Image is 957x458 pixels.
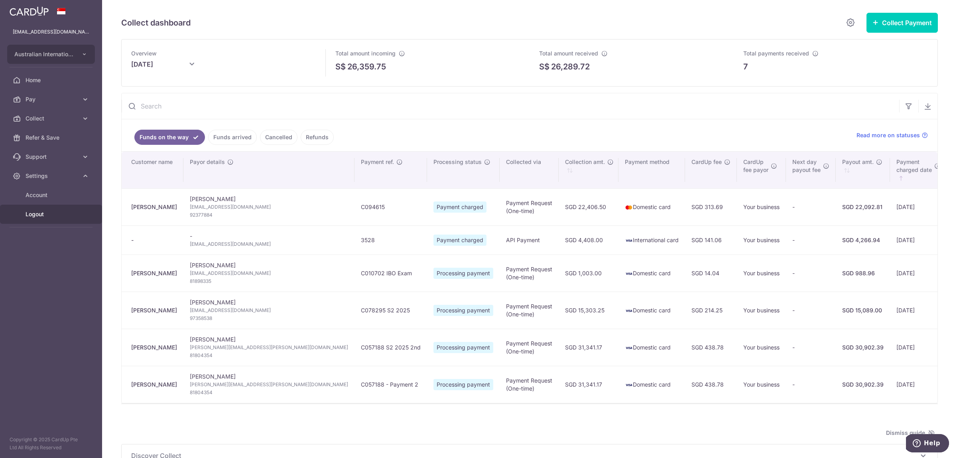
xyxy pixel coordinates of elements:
[842,269,884,277] div: SGD 988.96
[354,255,427,292] td: C010702 IBO Exam
[190,277,348,285] span: 81898335
[890,255,945,292] td: [DATE]
[685,329,737,366] td: SGD 438.78
[122,93,899,119] input: Search
[625,203,633,211] img: mastercard-sm-87a3fd1e0bddd137fecb07648320f44c262e2538e7db6024463105ddbc961eb2.png
[737,255,786,292] td: Your business
[14,50,73,58] span: Australian International School Pte Ltd
[792,158,821,174] span: Next day payout fee
[500,255,559,292] td: Payment Request (One-time)
[890,188,945,225] td: [DATE]
[190,381,348,389] span: [PERSON_NAME][EMAIL_ADDRESS][PERSON_NAME][DOMAIN_NAME]
[685,225,737,255] td: SGD 141.06
[890,366,945,403] td: [DATE]
[433,201,486,213] span: Payment charged
[625,237,633,245] img: visa-sm-192604c4577d2d35970c8ed26b86981c2741ebd56154ab54ad91a526f0f24972.png
[354,292,427,329] td: C078295 S2 2025
[183,366,354,403] td: [PERSON_NAME]
[433,342,493,353] span: Processing payment
[786,366,836,403] td: -
[737,188,786,225] td: Your business
[131,203,177,211] div: [PERSON_NAME]
[786,225,836,255] td: -
[857,131,920,139] span: Read more on statuses
[539,61,549,73] span: S$
[737,329,786,366] td: Your business
[433,235,486,246] span: Payment charged
[18,6,34,13] span: Help
[347,61,386,73] p: 26,359.75
[208,130,257,145] a: Funds arrived
[190,269,348,277] span: [EMAIL_ADDRESS][DOMAIN_NAME]
[618,366,685,403] td: Domestic card
[786,255,836,292] td: -
[743,158,768,174] span: CardUp fee payor
[183,152,354,188] th: Payor details
[500,329,559,366] td: Payment Request (One-time)
[842,236,884,244] div: SGD 4,266.94
[190,158,225,166] span: Payor details
[842,203,884,211] div: SGD 22,092.81
[26,153,78,161] span: Support
[131,50,157,57] span: Overview
[131,236,177,244] div: -
[361,158,394,166] span: Payment ref.
[190,314,348,322] span: 97358538
[131,343,177,351] div: [PERSON_NAME]
[354,225,427,255] td: 3528
[618,255,685,292] td: Domestic card
[906,434,949,454] iframe: Opens a widget where you can find more information
[131,269,177,277] div: [PERSON_NAME]
[559,188,618,225] td: SGD 22,406.50
[26,191,78,199] span: Account
[737,152,786,188] th: CardUpfee payor
[685,188,737,225] td: SGD 313.69
[842,343,884,351] div: SGD 30,902.39
[559,225,618,255] td: SGD 4,408.00
[13,28,89,36] p: [EMAIL_ADDRESS][DOMAIN_NAME]
[354,329,427,366] td: C057188 S2 2025 2nd
[190,203,348,211] span: [EMAIL_ADDRESS][DOMAIN_NAME]
[737,292,786,329] td: Your business
[183,292,354,329] td: [PERSON_NAME]
[190,240,348,248] span: [EMAIL_ADDRESS][DOMAIN_NAME]
[890,329,945,366] td: [DATE]
[842,306,884,314] div: SGD 15,089.00
[190,343,348,351] span: [PERSON_NAME][EMAIL_ADDRESS][PERSON_NAME][DOMAIN_NAME]
[190,351,348,359] span: 81804354
[433,268,493,279] span: Processing payment
[183,225,354,255] td: -
[559,152,618,188] th: Collection amt. : activate to sort column ascending
[618,188,685,225] td: Domestic card
[335,61,346,73] span: S$
[890,225,945,255] td: [DATE]
[618,225,685,255] td: International card
[190,389,348,397] span: 81804354
[685,292,737,329] td: SGD 214.25
[433,305,493,316] span: Processing payment
[433,379,493,390] span: Processing payment
[354,366,427,403] td: C057188 - Payment 2
[890,292,945,329] td: [DATE]
[559,329,618,366] td: SGD 31,341.17
[26,134,78,142] span: Refer & Save
[618,152,685,188] th: Payment method
[500,188,559,225] td: Payment Request (One-time)
[183,329,354,366] td: [PERSON_NAME]
[301,130,334,145] a: Refunds
[190,306,348,314] span: [EMAIL_ADDRESS][DOMAIN_NAME]
[886,428,935,438] span: Dismiss guide
[433,158,482,166] span: Processing status
[842,158,874,166] span: Payout amt.
[131,381,177,389] div: [PERSON_NAME]
[559,366,618,403] td: SGD 31,341.17
[10,6,49,16] img: CardUp
[786,329,836,366] td: -
[26,95,78,103] span: Pay
[743,50,809,57] span: Total payments received
[121,16,191,29] h5: Collect dashboard
[26,76,78,84] span: Home
[890,152,945,188] th: Paymentcharged date : activate to sort column ascending
[618,329,685,366] td: Domestic card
